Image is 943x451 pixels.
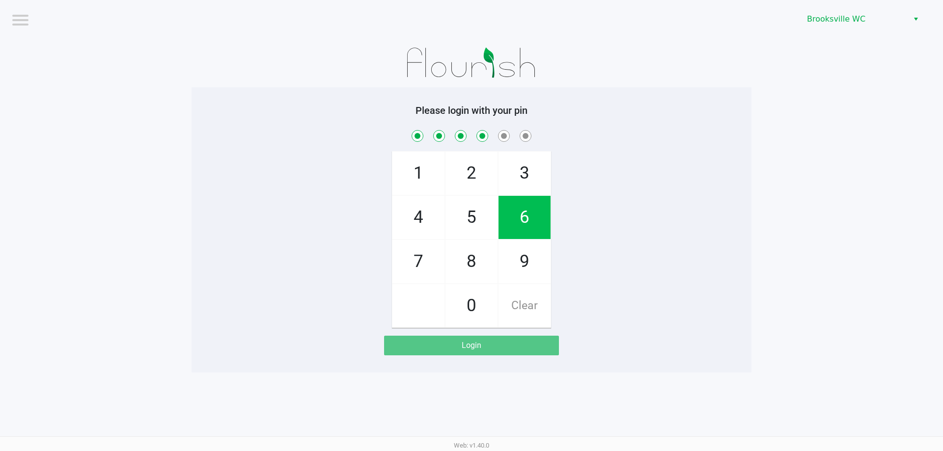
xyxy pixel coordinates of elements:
h5: Please login with your pin [199,105,744,116]
span: 1 [392,152,444,195]
span: 0 [445,284,498,327]
span: Clear [499,284,551,327]
span: 6 [499,196,551,239]
span: 9 [499,240,551,283]
span: 4 [392,196,444,239]
button: Select [909,10,923,28]
span: Brooksville WC [807,13,903,25]
span: 8 [445,240,498,283]
span: 7 [392,240,444,283]
span: 2 [445,152,498,195]
span: Web: v1.40.0 [454,442,489,449]
span: 5 [445,196,498,239]
span: 3 [499,152,551,195]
